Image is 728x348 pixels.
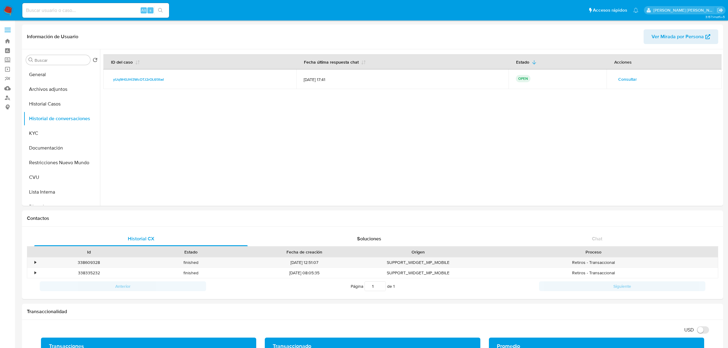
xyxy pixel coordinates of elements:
div: • [35,260,36,265]
button: KYC [24,126,100,141]
button: Ver Mirada por Persona [644,29,718,44]
span: Chat [592,235,602,242]
span: 1 [393,283,395,289]
button: Volver al orden por defecto [93,57,98,64]
span: Página de [351,281,395,291]
span: s [150,7,151,13]
span: Ver Mirada por Persona [652,29,704,44]
div: Proceso [473,249,714,255]
button: Lista Interna [24,185,100,199]
button: Documentación [24,141,100,155]
button: Historial de conversaciones [24,111,100,126]
button: Buscar [28,57,33,62]
a: Salir [717,7,723,13]
span: Soluciones [357,235,381,242]
button: Restricciones Nuevo Mundo [24,155,100,170]
div: finished [140,268,242,278]
div: Estado [144,249,237,255]
div: Origen [371,249,465,255]
button: Archivos adjuntos [24,82,100,97]
a: Notificaciones [633,8,638,13]
h1: Información de Usuario [27,34,78,40]
button: Historial Casos [24,97,100,111]
button: CVU [24,170,100,185]
div: finished [140,257,242,268]
div: [DATE] 12:51:07 [242,257,367,268]
div: 338335232 [38,268,140,278]
div: Retiros - Transaccional [469,257,718,268]
div: [DATE] 08:05:35 [242,268,367,278]
button: Anterior [40,281,206,291]
div: SUPPORT_WIDGET_MP_MOBILE [367,257,469,268]
input: Buscar [35,57,88,63]
p: roxana.vasquez@mercadolibre.com [653,7,715,13]
div: Fecha de creación [246,249,363,255]
div: • [35,270,36,276]
div: Retiros - Transaccional [469,268,718,278]
h1: Transaccionalidad [27,309,718,315]
button: search-icon [154,6,167,15]
input: Buscar usuario o caso... [22,6,169,14]
span: Accesos rápidos [593,7,627,13]
button: Direcciones [24,199,100,214]
span: Alt [141,7,146,13]
div: 338609328 [38,257,140,268]
div: Id [42,249,135,255]
button: General [24,67,100,82]
div: SUPPORT_WIDGET_MP_MOBILE [367,268,469,278]
h1: Contactos [27,215,718,221]
span: Historial CX [128,235,154,242]
button: Siguiente [539,281,705,291]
